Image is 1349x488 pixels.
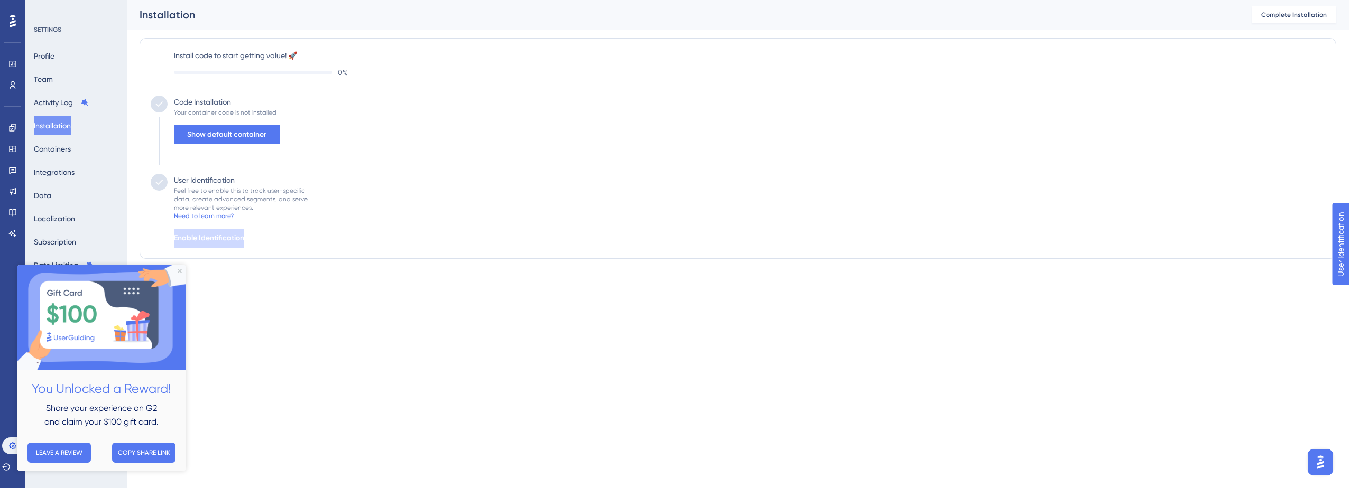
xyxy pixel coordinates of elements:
[34,256,94,275] button: Rate Limiting
[34,163,75,182] button: Integrations
[174,174,235,186] div: User Identification
[27,152,142,162] span: and claim your $100 gift card.
[11,178,74,198] button: LEAVE A REVIEW
[174,96,231,108] div: Code Installation
[338,66,348,79] span: 0 %
[161,4,165,8] div: Close Preview
[29,138,140,148] span: Share your experience on G2
[174,49,1325,62] label: Install code to start getting value! 🚀
[174,186,308,212] div: Feel free to enable this to track user-specific data, create advanced segments, and serve more re...
[95,178,159,198] button: COPY SHARE LINK
[174,229,244,248] button: Enable Identification
[34,232,76,251] button: Subscription
[34,46,54,65] button: Profile
[8,114,161,135] h2: You Unlocked a Reward!
[174,125,280,144] button: Show default container
[34,209,75,228] button: Localization
[34,25,119,34] div: SETTINGS
[34,116,71,135] button: Installation
[1252,6,1336,23] button: Complete Installation
[187,128,266,141] span: Show default container
[174,108,276,117] div: Your container code is not installed
[1261,11,1327,19] span: Complete Installation
[1305,446,1336,478] iframe: UserGuiding AI Assistant Launcher
[174,212,234,220] div: Need to learn more?
[34,139,71,158] button: Containers
[8,3,73,15] span: User Identification
[174,232,244,245] span: Enable Identification
[140,7,1225,22] div: Installation
[34,93,89,112] button: Activity Log
[34,186,51,205] button: Data
[34,70,53,89] button: Team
